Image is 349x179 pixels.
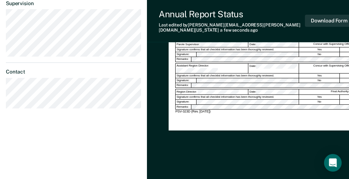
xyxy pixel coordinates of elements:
div: Signature confirms that all checklist information has been thoroughly reviewed. [176,95,299,99]
div: Annual Report Status [159,9,305,19]
div: Yes [299,95,340,99]
div: Date: [249,89,299,94]
div: Signature confirms that all checklist information has been thoroughly reviewed. [176,74,299,78]
div: Region Director: [176,89,248,94]
div: No [299,52,340,57]
div: Last edited by [PERSON_NAME][EMAIL_ADDRESS][PERSON_NAME][DOMAIN_NAME][US_STATE] [159,22,305,33]
div: No [299,100,340,104]
div: Date: [249,64,299,73]
div: Signature: [176,78,197,83]
div: Signature confirms that all checklist information has been thoroughly reviewed. [176,47,299,52]
span: a few seconds ago [220,28,258,33]
div: Signature: [176,52,197,57]
div: Remarks: [176,83,191,87]
div: Parole Supervisor: [176,42,248,47]
div: Yes [299,47,340,52]
div: No [299,78,340,83]
div: Open Intercom Messenger [324,154,342,172]
div: Remarks: [176,57,191,61]
div: Yes [299,74,340,78]
div: Date: [249,42,299,47]
dt: Contact [6,69,141,75]
dt: Supervision [6,0,141,7]
div: Remarks: [176,105,191,109]
div: Assistant Region Director: [176,64,248,73]
div: Signature: [176,100,197,104]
